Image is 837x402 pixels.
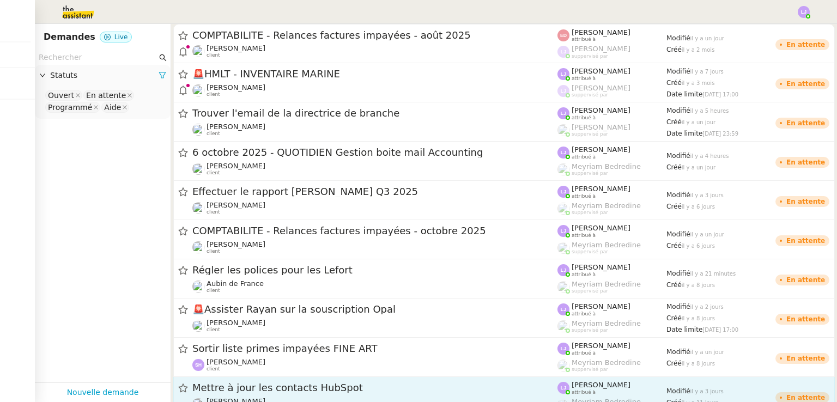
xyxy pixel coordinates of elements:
nz-select-item: Ouvert [45,90,82,101]
span: il y a 8 jours [682,315,715,321]
div: En attente [786,355,825,362]
span: [PERSON_NAME] [572,28,630,36]
app-user-detailed-label: client [192,123,557,137]
nz-select-item: Aide [101,102,129,113]
app-user-detailed-label: client [192,319,557,333]
span: client [207,170,220,176]
span: [PERSON_NAME] [572,67,630,75]
app-user-detailed-label: client [192,279,557,294]
span: COMPTABILITE - Relances factures impayées - octobre 2025 [192,226,557,236]
span: [PERSON_NAME] [572,145,630,154]
app-user-label: suppervisé par [557,241,666,255]
app-user-label: attribué à [557,381,666,395]
span: il y a un jour [690,232,724,237]
span: Modifié [666,270,690,277]
span: attribué à [572,272,596,278]
div: Programmé [48,102,92,112]
span: [PERSON_NAME] [207,201,265,209]
span: [PERSON_NAME] [572,342,630,350]
app-user-label: suppervisé par [557,280,666,294]
img: users%2FaellJyylmXSg4jqeVbanehhyYJm1%2Favatar%2Fprofile-pic%20(4).png [557,203,569,215]
div: En attente [786,198,825,205]
img: users%2Fa6PbEmLwvGXylUqKytRPpDpAx153%2Favatar%2Ffanny.png [192,163,204,175]
span: il y a 4 heures [690,153,729,159]
app-user-detailed-label: client [192,83,557,98]
nz-page-header-title: Demandes [44,29,95,45]
span: attribué à [572,115,596,121]
a: Nouvelle demande [67,386,139,399]
span: il y a 2 mois [682,47,715,53]
span: Mettre à jour les contacts HubSpot [192,383,557,393]
app-user-label: suppervisé par [557,358,666,373]
span: Date limite [666,130,702,137]
span: il y a 21 minutes [690,271,736,277]
div: Aide [104,102,121,112]
img: users%2FaellJyylmXSg4jqeVbanehhyYJm1%2Favatar%2Fprofile-pic%20(4).png [557,360,569,371]
span: Statuts [50,69,159,82]
span: il y a un jour [690,35,724,41]
img: svg [192,359,204,371]
span: Meyriam Bedredine [572,162,641,170]
div: En attente [786,316,825,322]
span: [PERSON_NAME] [572,302,630,310]
img: users%2Fa6PbEmLwvGXylUqKytRPpDpAx153%2Favatar%2Ffanny.png [192,320,204,332]
span: client [207,366,220,372]
span: Meyriam Bedredine [572,358,641,367]
img: svg [557,29,569,41]
img: svg [557,85,569,97]
div: En attente [786,394,825,401]
span: Modifié [666,107,690,114]
img: svg [557,225,569,237]
app-user-label: attribué à [557,106,666,120]
span: il y a 3 mois [682,80,715,86]
span: Modifié [666,348,690,356]
app-user-label: attribué à [557,302,666,316]
app-user-label: attribué à [557,224,666,238]
span: 🚨 [192,303,204,315]
div: En attente [786,81,825,87]
span: client [207,288,220,294]
span: Date limite [666,90,702,98]
span: Modifié [666,303,690,310]
span: [PERSON_NAME] [572,263,630,271]
span: attribué à [572,193,596,199]
span: [DATE] 17:00 [702,327,738,333]
span: client [207,52,220,58]
app-user-label: suppervisé par [557,45,666,59]
app-user-detailed-label: client [192,44,557,58]
span: il y a 6 jours [682,204,715,210]
app-user-label: attribué à [557,342,666,356]
span: Trouver l'email de la directrice de branche [192,108,557,118]
span: client [207,92,220,98]
span: [DATE] 17:00 [702,92,738,98]
span: attribué à [572,311,596,317]
app-user-label: attribué à [557,263,666,277]
span: suppervisé par [572,367,608,373]
img: users%2FoFdbodQ3TgNoWt9kP3GXAs5oaCq1%2Favatar%2Fprofile-pic.png [557,124,569,136]
span: [PERSON_NAME] [572,84,630,92]
span: Modifié [666,34,690,42]
span: [PERSON_NAME] [207,83,265,92]
img: svg [557,147,569,159]
span: Meyriam Bedredine [572,241,641,249]
div: En attente [786,159,825,166]
img: svg [557,343,569,355]
app-user-label: attribué à [557,185,666,199]
app-user-detailed-label: client [192,162,557,176]
span: Meyriam Bedredine [572,319,641,327]
span: [PERSON_NAME] [572,45,630,53]
span: il y a 8 jours [682,282,715,288]
span: il y a 3 jours [690,388,724,394]
span: attribué à [572,36,596,42]
span: il y a 6 jours [682,243,715,249]
img: users%2FaellJyylmXSg4jqeVbanehhyYJm1%2Favatar%2Fprofile-pic%20(4).png [557,163,569,175]
div: En attente [786,41,825,48]
span: suppervisé par [572,210,608,216]
span: [DATE] 23:59 [702,131,738,137]
div: En attente [86,90,126,100]
span: attribué à [572,350,596,356]
span: [PERSON_NAME] [207,162,265,170]
span: HMLT - INVENTAIRE MARINE [192,69,557,79]
span: suppervisé par [572,249,608,255]
app-user-label: suppervisé par [557,84,666,98]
